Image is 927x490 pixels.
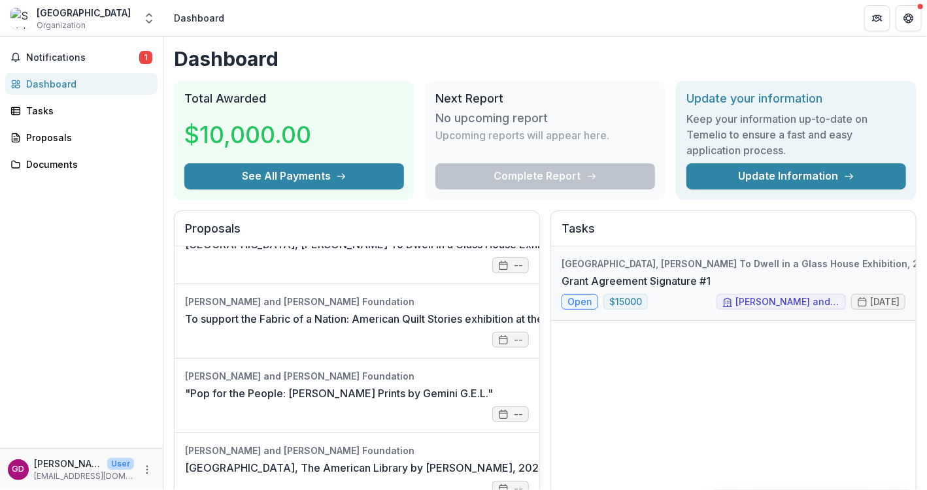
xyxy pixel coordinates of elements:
a: [GEOGRAPHIC_DATA], [PERSON_NAME] To Dwell in a Glass House Exhibition, 2025 [185,237,600,252]
h2: Update your information [686,91,906,106]
div: Proposals [26,131,147,144]
h3: $10,000.00 [184,117,311,152]
a: Update Information [686,163,906,189]
div: Documents [26,157,147,171]
img: Skirball Cultural Center [10,8,31,29]
h2: Proposals [185,221,529,246]
a: Dashboard [5,73,158,95]
a: Proposals [5,127,158,148]
button: More [139,462,155,478]
h2: Tasks [562,221,905,246]
a: To support the Fabric of a Nation: American Quilt Stories exhibition at the [GEOGRAPHIC_DATA] [185,311,656,327]
button: Notifications1 [5,47,158,68]
nav: breadcrumb [169,8,229,27]
a: Tasks [5,100,158,122]
div: Dashboard [26,77,147,91]
p: [EMAIL_ADDRESS][DOMAIN_NAME] [34,470,134,482]
div: Dashboard [174,11,224,25]
span: Organization [37,20,86,31]
h3: No upcoming report [435,111,548,125]
div: Tasks [26,104,147,118]
h2: Next Report [435,91,655,106]
h2: Total Awarded [184,91,404,106]
span: Notifications [26,52,139,63]
p: User [107,458,134,470]
button: See All Payments [184,163,404,189]
button: Partners [864,5,890,31]
a: [GEOGRAPHIC_DATA], The American Library by [PERSON_NAME], 2024 [185,460,545,476]
button: Get Help [896,5,922,31]
span: 1 [139,51,152,64]
a: Documents [5,154,158,175]
h1: Dashboard [174,47,917,71]
a: "Pop for the People: [PERSON_NAME] Prints by Gemini G.E.L." [185,385,493,401]
h3: Keep your information up-to-date on Temelio to ensure a fast and easy application process. [686,111,906,158]
p: [PERSON_NAME] [34,457,102,470]
div: [GEOGRAPHIC_DATA] [37,6,131,20]
a: Grant Agreement Signature #1 [562,273,711,289]
p: Upcoming reports will appear here. [435,127,609,143]
div: Grafton Doyle [12,465,25,474]
button: Open entity switcher [140,5,158,31]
